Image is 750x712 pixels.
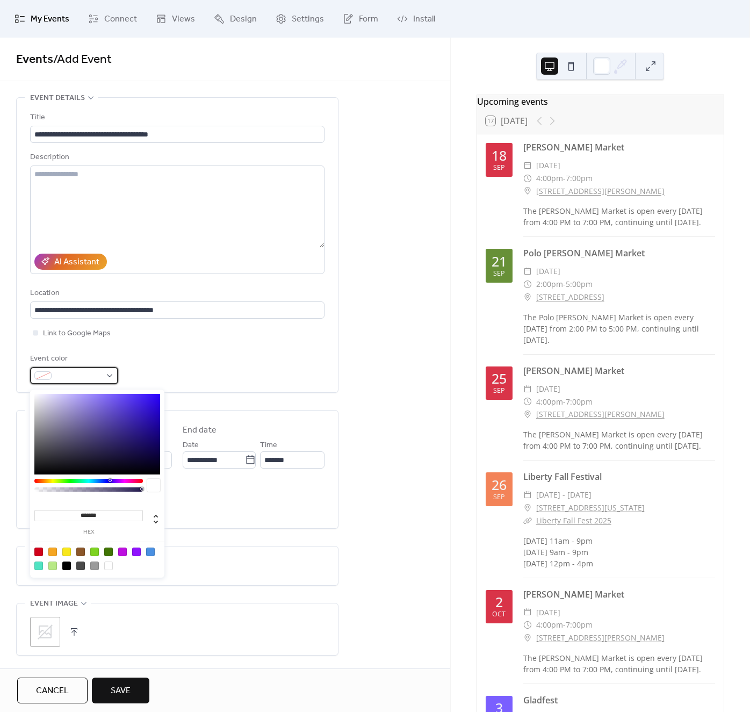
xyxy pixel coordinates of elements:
div: Description [30,151,322,164]
div: Event color [30,353,116,365]
div: ​ [523,159,532,172]
div: #8B572A [76,548,85,556]
div: 18 [492,149,507,162]
div: #F8E71C [62,548,71,556]
label: hex [34,529,143,535]
a: [STREET_ADDRESS][US_STATE] [536,501,645,514]
a: Liberty Fall Fest 2025 [536,515,611,526]
div: #D0021B [34,548,43,556]
div: #417505 [104,548,113,556]
span: - [563,618,566,631]
span: 4:00pm [536,172,563,185]
a: Form [335,4,386,33]
span: Date [183,439,199,452]
a: [STREET_ADDRESS][PERSON_NAME] [536,631,665,644]
span: Event links [30,667,76,680]
div: [PERSON_NAME] Market [523,141,715,154]
span: Link to Google Maps [43,327,111,340]
span: Form [359,13,378,26]
div: ​ [523,395,532,408]
div: [PERSON_NAME] Market [523,364,715,377]
span: 4:00pm [536,395,563,408]
div: [DATE] 11am - 9pm [DATE] 9am - 9pm [DATE] 12pm - 4pm [523,535,715,569]
div: #FFFFFF [104,562,113,570]
div: ​ [523,383,532,395]
div: The [PERSON_NAME] Market is open every [DATE] from 4:00 PM to 7:00 PM, continuing until [DATE]. [523,652,715,675]
span: Connect [104,13,137,26]
div: End date [183,424,217,437]
a: Design [206,4,265,33]
a: [STREET_ADDRESS][PERSON_NAME] [536,408,665,421]
span: My Events [31,13,69,26]
div: Sep [493,164,505,171]
div: ​ [523,278,532,291]
a: [STREET_ADDRESS][PERSON_NAME] [536,185,665,198]
span: / Add Event [53,48,112,71]
a: [STREET_ADDRESS] [536,291,604,304]
div: ​ [523,265,532,278]
div: Upcoming events [477,95,724,108]
a: Settings [268,4,332,33]
div: [PERSON_NAME] Market [523,588,715,601]
span: 4:00pm [536,618,563,631]
span: 5:00pm [566,278,593,291]
div: #4A4A4A [76,562,85,570]
div: 25 [492,372,507,385]
span: Views [172,13,195,26]
div: 21 [492,255,507,268]
a: Install [389,4,443,33]
div: #000000 [62,562,71,570]
div: ​ [523,408,532,421]
div: ​ [523,618,532,631]
div: Sep [493,270,505,277]
span: [DATE] [536,265,560,278]
span: - [563,172,566,185]
div: ​ [523,631,532,644]
a: Gladfest [523,694,558,706]
span: [DATE] - [DATE] [536,488,592,501]
div: ​ [523,606,532,619]
div: ​ [523,172,532,185]
span: Time [260,439,277,452]
div: #B8E986 [48,562,57,570]
div: #4A90E2 [146,548,155,556]
div: ​ [523,488,532,501]
a: Connect [80,4,145,33]
div: Oct [492,611,506,618]
span: Event image [30,598,78,610]
div: ​ [523,514,532,527]
div: ​ [523,185,532,198]
span: - [563,395,566,408]
div: 2 [495,595,503,609]
span: [DATE] [536,159,560,172]
span: 7:00pm [566,618,593,631]
a: Views [148,4,203,33]
div: The [PERSON_NAME] Market is open every [DATE] from 4:00 PM to 7:00 PM, continuing until [DATE]. [523,205,715,228]
div: The Polo [PERSON_NAME] Market is open every [DATE] from 2:00 PM to 5:00 PM, continuing until [DATE]. [523,312,715,346]
span: - [563,278,566,291]
span: Settings [292,13,324,26]
div: Sep [493,387,505,394]
div: #BD10E0 [118,548,127,556]
button: AI Assistant [34,254,107,270]
span: Cancel [36,685,69,697]
span: 7:00pm [566,172,593,185]
div: #50E3C2 [34,562,43,570]
span: Save [111,685,131,697]
button: Save [92,678,149,703]
div: 26 [492,478,507,492]
div: Polo [PERSON_NAME] Market [523,247,715,260]
span: [DATE] [536,383,560,395]
span: Event details [30,92,85,105]
div: #9B9B9B [90,562,99,570]
span: Design [230,13,257,26]
div: #7ED321 [90,548,99,556]
div: Sep [493,494,505,501]
div: ; [30,617,60,647]
span: 7:00pm [566,395,593,408]
button: Cancel [17,678,88,703]
span: [DATE] [536,606,560,619]
div: AI Assistant [54,256,99,269]
div: ​ [523,501,532,514]
a: My Events [6,4,77,33]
